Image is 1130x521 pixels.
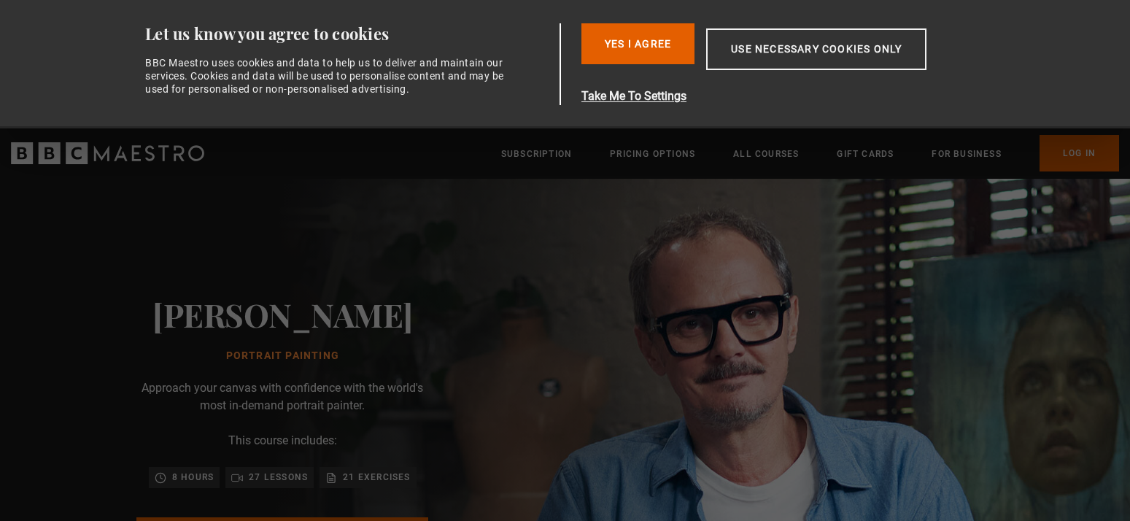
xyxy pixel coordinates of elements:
h2: [PERSON_NAME] [152,296,413,333]
button: Use necessary cookies only [706,28,926,70]
h1: Portrait Painting [152,350,413,362]
svg: BBC Maestro [11,142,204,164]
a: All Courses [733,147,799,161]
nav: Primary [501,135,1119,171]
a: Pricing Options [610,147,695,161]
a: Subscription [501,147,572,161]
button: Take Me To Settings [581,88,996,105]
div: Let us know you agree to cookies [145,23,554,45]
a: For business [932,147,1001,161]
a: Gift Cards [837,147,894,161]
p: Approach your canvas with confidence with the world's most in-demand portrait painter. [136,379,428,414]
button: Yes I Agree [581,23,694,64]
a: Log In [1040,135,1119,171]
p: This course includes: [228,432,337,449]
div: BBC Maestro uses cookies and data to help us to deliver and maintain our services. Cookies and da... [145,56,513,96]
